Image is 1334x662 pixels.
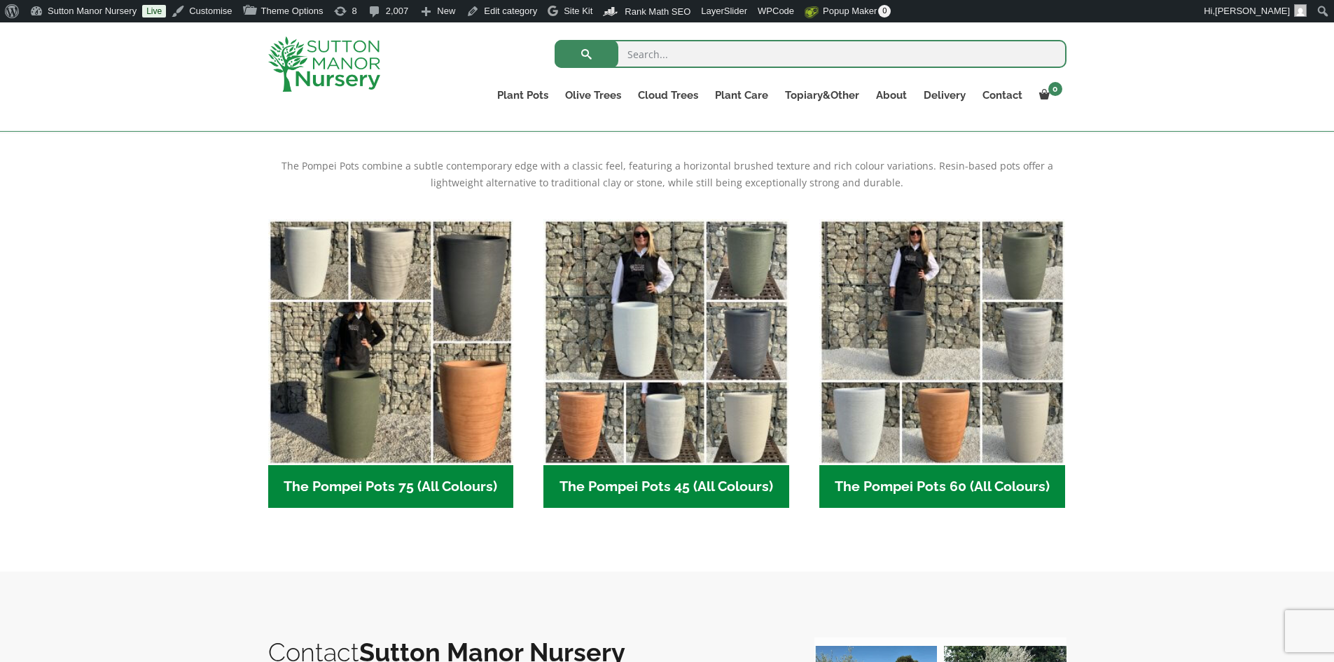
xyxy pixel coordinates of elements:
[142,5,166,18] a: Live
[555,40,1066,68] input: Search...
[777,85,868,105] a: Topiary&Other
[543,219,789,508] a: Visit product category The Pompei Pots 45 (All Colours)
[707,85,777,105] a: Plant Care
[268,36,380,92] img: logo
[915,85,974,105] a: Delivery
[878,5,891,18] span: 0
[1048,82,1062,96] span: 0
[489,85,557,105] a: Plant Pots
[974,85,1031,105] a: Contact
[1031,85,1066,105] a: 0
[868,85,915,105] a: About
[630,85,707,105] a: Cloud Trees
[268,219,514,465] img: The Pompei Pots 75 (All Colours)
[564,6,592,16] span: Site Kit
[543,465,789,509] h2: The Pompei Pots 45 (All Colours)
[268,219,514,508] a: Visit product category The Pompei Pots 75 (All Colours)
[1215,6,1290,16] span: [PERSON_NAME]
[268,465,514,509] h2: The Pompei Pots 75 (All Colours)
[268,158,1066,191] p: The Pompei Pots combine a subtle contemporary edge with a classic feel, featuring a horizontal br...
[557,85,630,105] a: Olive Trees
[543,219,789,465] img: The Pompei Pots 45 (All Colours)
[819,219,1065,465] img: The Pompei Pots 60 (All Colours)
[625,6,690,17] span: Rank Math SEO
[819,219,1065,508] a: Visit product category The Pompei Pots 60 (All Colours)
[819,465,1065,509] h2: The Pompei Pots 60 (All Colours)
